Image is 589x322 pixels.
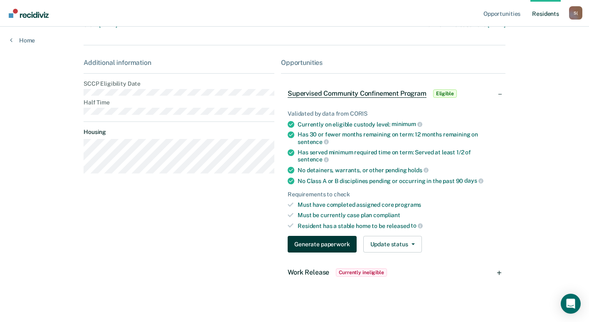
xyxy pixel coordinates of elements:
[84,59,274,67] div: Additional information
[569,6,582,20] div: S (
[298,156,329,163] span: sentence
[298,131,499,145] div: Has 30 or fewer months remaining on term: 12 months remaining on
[298,139,329,145] span: sentence
[373,212,400,218] span: compliant
[298,149,499,163] div: Has served minimum required time on term: Served at least 1/2 of
[288,191,499,198] div: Requirements to check
[464,177,483,184] span: days
[408,167,428,173] span: holds
[569,6,582,20] button: Profile dropdown button
[288,89,426,98] span: Supervised Community Confinement Program
[336,268,387,277] span: Currently ineligible
[10,37,35,44] a: Home
[433,89,457,98] span: Eligible
[84,129,274,136] dt: Housing
[298,166,499,174] div: No detainers, warrants, or other pending
[84,99,274,106] dt: Half Time
[298,212,499,219] div: Must be currently case plan
[281,80,505,107] div: Supervised Community Confinement ProgramEligible
[288,110,499,117] div: Validated by data from CORIS
[281,59,505,67] div: Opportunities
[99,21,117,28] span: [DATE]
[298,222,499,230] div: Resident has a stable home to be released
[288,268,329,276] span: Work Release
[298,201,499,208] div: Must have completed assigned core
[84,80,274,87] dt: SCCP Eligibility Date
[288,236,356,253] button: Generate paperwork
[411,222,423,229] span: to
[395,201,421,208] span: programs
[281,259,505,286] div: Work ReleaseCurrently ineligible
[288,236,360,253] a: Navigate to form link
[363,236,422,253] button: Update status
[561,294,581,314] div: Open Intercom Messenger
[298,177,499,185] div: No Class A or B disciplines pending or occurring in the past 90
[488,21,505,28] span: [DATE]
[392,121,422,127] span: minimum
[9,9,49,18] img: Recidiviz
[298,121,499,128] div: Currently on eligible custody level:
